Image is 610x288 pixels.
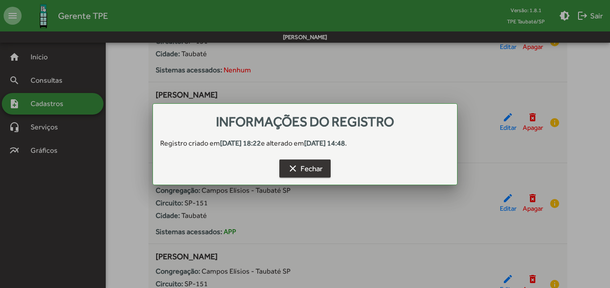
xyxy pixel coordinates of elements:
[153,138,457,149] div: Registro criado em e alterado em .
[220,139,261,147] strong: [DATE] 18:22
[216,114,394,129] span: Informações do registro
[287,163,298,174] mat-icon: clear
[304,139,345,147] strong: [DATE] 14:48
[287,160,323,177] span: Fechar
[279,160,331,177] button: Fechar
